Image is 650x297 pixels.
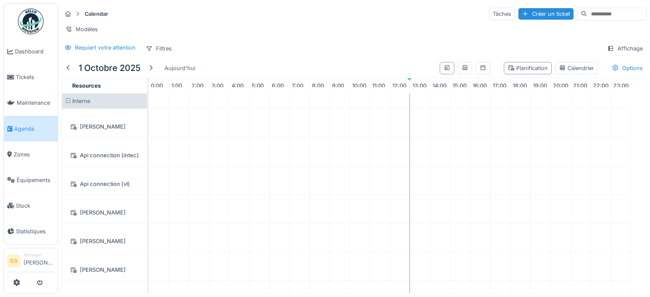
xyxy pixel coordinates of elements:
[189,80,206,91] a: 2:00
[67,121,142,132] div: [PERSON_NAME]
[310,80,326,91] a: 8:00
[330,80,346,91] a: 9:00
[4,193,58,218] a: Stock
[209,80,226,91] a: 3:00
[229,80,246,91] a: 4:00
[16,227,54,235] span: Statistiques
[7,255,20,268] li: GS
[24,252,54,270] li: [PERSON_NAME]
[4,65,58,90] a: Tickets
[62,23,102,35] div: Modèles
[4,116,58,141] a: Agenda
[67,265,142,275] div: [PERSON_NAME]
[67,207,142,218] div: [PERSON_NAME]
[270,80,286,91] a: 6:00
[370,80,387,91] a: 11:00
[14,125,54,133] span: Agenda
[142,42,176,55] div: Filtres
[571,80,589,91] a: 21:00
[611,80,631,91] a: 23:00
[169,80,184,91] a: 1:00
[511,80,529,91] a: 18:00
[603,42,647,55] div: Affichage
[4,141,58,167] a: Zones
[430,80,449,91] a: 14:00
[4,218,58,244] a: Statistiques
[24,252,54,258] div: Manager
[17,99,54,107] span: Maintenance
[508,64,548,72] div: Planification
[16,73,54,81] span: Tickets
[471,80,489,91] a: 16:00
[17,176,54,184] span: Équipements
[67,150,142,161] div: Api connection (intec)
[149,80,165,91] a: 0:00
[350,80,368,91] a: 10:00
[559,64,594,72] div: Calendrier
[410,80,429,91] a: 13:00
[4,39,58,65] a: Dashboard
[15,47,54,56] span: Dashboard
[75,44,135,52] div: Requiert votre attention
[161,62,199,74] div: Aujourd'hui
[450,80,469,91] a: 15:00
[81,10,112,18] strong: Calendar
[4,167,58,193] a: Équipements
[608,62,647,74] div: Options
[518,8,574,20] div: Créer un ticket
[491,80,509,91] a: 17:00
[390,80,409,91] a: 12:00
[72,98,90,104] span: Interne
[72,82,101,89] span: Resources
[16,202,54,210] span: Stock
[551,80,571,91] a: 20:00
[67,179,142,189] div: Api connection (vl)
[4,90,58,116] a: Maintenance
[250,80,266,91] a: 5:00
[79,63,141,73] h5: 1 octobre 2025
[18,9,44,34] img: Badge_color-CXgf-gQk.svg
[591,80,611,91] a: 22:00
[67,236,142,247] div: [PERSON_NAME]
[7,252,54,272] a: GS Manager[PERSON_NAME]
[14,150,54,159] span: Zones
[290,80,306,91] a: 7:00
[531,80,549,91] a: 19:00
[489,8,515,20] div: Tâches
